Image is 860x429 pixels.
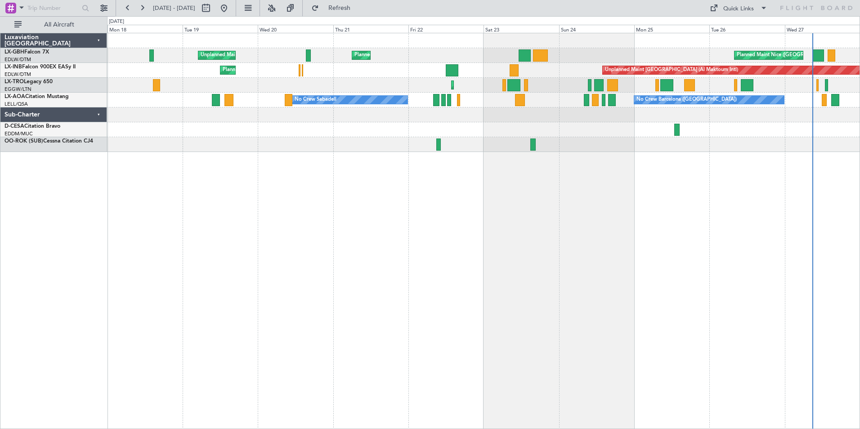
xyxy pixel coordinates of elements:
[785,25,860,33] div: Wed 27
[4,94,25,99] span: LX-AOA
[4,56,31,63] a: EDLW/DTM
[4,101,28,107] a: LELL/QSA
[4,79,53,85] a: LX-TROLegacy 650
[4,139,43,144] span: OO-ROK (SUB)
[23,22,95,28] span: All Aircraft
[605,63,738,77] div: Unplanned Maint [GEOGRAPHIC_DATA] (Al Maktoum Intl)
[4,79,24,85] span: LX-TRO
[484,25,559,33] div: Sat 23
[183,25,258,33] div: Tue 19
[636,93,737,107] div: No Crew Barcelona ([GEOGRAPHIC_DATA])
[634,25,709,33] div: Mon 25
[4,49,49,55] a: LX-GBHFalcon 7X
[4,49,24,55] span: LX-GBH
[408,25,484,33] div: Fri 22
[4,86,31,93] a: EGGW/LTN
[4,64,22,70] span: LX-INB
[559,25,634,33] div: Sun 24
[27,1,79,15] input: Trip Number
[723,4,754,13] div: Quick Links
[258,25,333,33] div: Wed 20
[107,25,183,33] div: Mon 18
[153,4,195,12] span: [DATE] - [DATE]
[4,64,76,70] a: LX-INBFalcon 900EX EASy II
[109,18,124,26] div: [DATE]
[4,130,33,137] a: EDDM/MUC
[295,93,336,107] div: No Crew Sabadell
[4,71,31,78] a: EDLW/DTM
[333,25,408,33] div: Thu 21
[307,1,361,15] button: Refresh
[10,18,98,32] button: All Aircraft
[4,94,69,99] a: LX-AOACitation Mustang
[4,139,93,144] a: OO-ROK (SUB)Cessna Citation CJ4
[321,5,358,11] span: Refresh
[354,49,455,62] div: Planned Maint Nice ([GEOGRAPHIC_DATA])
[709,25,784,33] div: Tue 26
[705,1,772,15] button: Quick Links
[4,124,24,129] span: D-CESA
[4,124,60,129] a: D-CESACitation Bravo
[201,49,349,62] div: Unplanned Maint [GEOGRAPHIC_DATA] ([GEOGRAPHIC_DATA])
[737,49,837,62] div: Planned Maint Nice ([GEOGRAPHIC_DATA])
[223,63,297,77] div: Planned Maint Geneva (Cointrin)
